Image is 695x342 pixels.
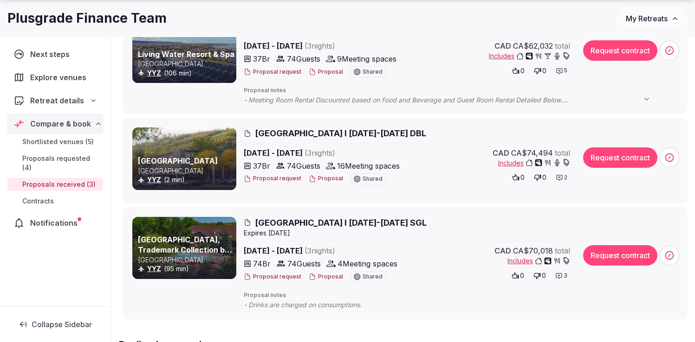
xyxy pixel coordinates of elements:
span: [GEOGRAPHIC_DATA] I [DATE]-[DATE] DBL [255,127,426,139]
span: Next steps [30,49,73,60]
a: Explore venues [7,68,103,87]
span: Collapse Sidebar [32,320,92,329]
span: 0 [542,173,546,182]
span: 74 Guests [287,160,320,171]
button: 0 [531,171,549,184]
span: [DATE] - [DATE] [244,245,407,256]
span: - Drinks are charged on consumptions. [244,300,380,310]
div: (2 min) [138,175,234,184]
span: total [555,40,570,51]
a: YYZ [147,69,161,77]
span: 0 [520,271,524,280]
span: ( 3 night s ) [305,41,335,51]
span: CAD [494,40,511,51]
button: 5 [553,64,570,77]
button: Request contract [583,245,657,266]
button: Proposal [309,68,343,76]
p: [GEOGRAPHIC_DATA] [138,255,234,265]
span: [DATE] - [DATE] [244,147,407,158]
button: Includes [507,256,570,266]
a: [GEOGRAPHIC_DATA] [138,156,218,165]
span: total [555,245,570,256]
button: 0 [509,64,527,77]
span: 2 [564,174,567,182]
button: 3 [552,269,570,282]
span: CA$74,494 [511,147,553,158]
span: 0 [542,271,546,280]
button: 2 [553,171,570,184]
button: Includes [498,158,570,168]
span: Proposal notes [244,291,682,299]
a: [GEOGRAPHIC_DATA], Trademark Collection by Wyndham [138,235,232,265]
button: Proposal [309,175,343,183]
div: (106 min) [138,69,234,78]
span: ( 3 night s ) [305,148,335,158]
span: Shortlisted venues (5) [22,137,94,146]
a: YYZ [147,265,161,272]
button: Proposal request [244,175,301,183]
a: Notifications [7,213,103,233]
span: Proposal notes [244,87,682,95]
div: (95 min) [138,264,234,273]
p: [GEOGRAPHIC_DATA] [138,59,234,69]
a: Proposals requested (4) [7,152,103,174]
button: 0 [509,269,527,282]
span: total [555,147,570,158]
button: Proposal request [244,273,301,281]
span: Contracts [22,196,54,206]
p: [GEOGRAPHIC_DATA] [138,166,234,176]
button: Proposal request [244,68,301,76]
div: Expire s [DATE] [244,228,682,238]
span: My Retreats [626,14,668,23]
a: Contracts [7,195,103,208]
a: Shortlisted venues (5) [7,135,103,148]
span: 3 [564,272,567,280]
span: CAD [493,147,509,158]
span: 0 [542,66,546,76]
button: Includes [489,51,570,61]
button: 0 [531,269,549,282]
button: 0 [531,64,549,77]
span: Shared [363,69,383,75]
span: 9 Meeting spaces [337,53,396,64]
span: Retreat details [30,95,84,106]
a: Living Water Resort & Spa [138,50,234,59]
span: ( 3 night s ) [305,246,335,255]
span: 0 [520,66,525,76]
span: 0 [520,173,525,182]
span: Proposals received (3) [22,180,96,189]
span: Proposals requested (4) [22,154,99,172]
a: Next steps [7,44,103,64]
button: My Retreats [617,7,688,30]
span: Shared [363,274,383,279]
button: 0 [509,171,527,184]
span: 37 Br [253,53,270,64]
span: CAD [494,245,511,256]
button: Proposal [309,273,343,281]
span: Compare & book [30,118,91,129]
span: [GEOGRAPHIC_DATA] I [DATE]-[DATE] SGL [255,217,427,228]
span: CA$70,018 [513,245,553,256]
span: Shared [363,176,383,182]
span: Notifications [30,217,81,228]
a: Proposals received (3) [7,178,103,191]
h1: Plusgrade Finance Team [7,9,167,27]
span: 37 Br [253,160,270,171]
span: 74 Br [253,258,271,269]
span: Explore venues [30,72,90,83]
button: Request contract [583,40,657,61]
span: - Meeting Room Rental Discounted based on Food and Beverage and Guest Room Rental Detailed Below.... [244,95,660,105]
span: 16 Meeting spaces [337,160,400,171]
button: Request contract [583,147,657,168]
button: Collapse Sidebar [7,314,103,335]
span: [DATE] - [DATE] [244,40,407,51]
span: 74 Guests [287,258,321,269]
span: 74 Guests [287,53,320,64]
span: 5 [564,67,567,75]
a: YYZ [147,176,161,184]
span: 4 Meeting spaces [338,258,397,269]
span: CA$62,032 [513,40,553,51]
